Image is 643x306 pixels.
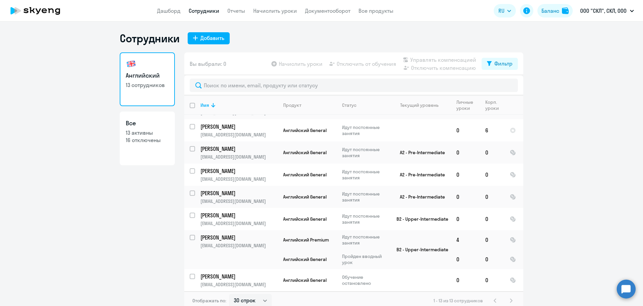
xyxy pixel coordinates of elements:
a: Английский13 сотрудников [120,52,175,106]
td: 0 [480,164,504,186]
td: 0 [480,250,504,269]
input: Поиск по имени, email, продукту или статусу [190,79,518,92]
span: Английский General [283,172,327,178]
p: Идут постоянные занятия [342,234,388,246]
span: 1 - 13 из 13 сотрудников [433,298,483,304]
td: A2 - Pre-Intermediate [388,164,451,186]
h1: Сотрудники [120,32,180,45]
td: 0 [480,186,504,208]
td: 0 [451,186,480,208]
div: Статус [342,102,356,108]
a: Отчеты [227,7,245,14]
p: 13 сотрудников [126,81,169,89]
a: [PERSON_NAME] [200,212,277,219]
td: A2 - Pre-Intermediate [388,141,451,164]
div: Имя [200,102,209,108]
button: RU [494,4,516,17]
p: [EMAIL_ADDRESS][DOMAIN_NAME] [200,132,277,138]
div: Текущий уровень [400,102,439,108]
a: Все13 активны16 отключены [120,112,175,165]
p: [EMAIL_ADDRESS][DOMAIN_NAME] [200,198,277,204]
img: english [126,58,137,69]
td: 0 [451,164,480,186]
img: balance [562,7,569,14]
p: [EMAIL_ADDRESS][DOMAIN_NAME] [200,220,277,226]
td: 0 [480,269,504,291]
button: ООО "СКЛ", СКЛ, ООО [577,3,637,19]
span: RU [498,7,504,15]
p: ООО "СКЛ", СКЛ, ООО [580,7,627,15]
span: Вы выбрали: 0 [190,60,226,68]
a: Начислить уроки [253,7,297,14]
p: [EMAIL_ADDRESS][DOMAIN_NAME] [200,281,277,288]
p: [PERSON_NAME] [200,189,276,197]
div: Баланс [541,7,559,15]
a: [PERSON_NAME] [200,123,277,130]
p: Идут постоянные занятия [342,191,388,203]
td: 6 [480,119,504,141]
div: Продукт [283,102,301,108]
a: [PERSON_NAME] [200,167,277,175]
p: Пройден вводный урок [342,253,388,265]
a: Документооборот [305,7,350,14]
a: Сотрудники [189,7,219,14]
a: Дашборд [157,7,181,14]
span: Английский Premium [283,237,329,243]
div: Фильтр [494,59,513,68]
p: [PERSON_NAME] [200,273,276,280]
p: [PERSON_NAME] [200,123,276,130]
a: [PERSON_NAME] [200,273,277,280]
div: Личные уроки [456,99,480,111]
button: Фильтр [482,58,518,70]
a: [PERSON_NAME] [200,145,277,152]
p: [PERSON_NAME] [200,145,276,152]
p: [EMAIL_ADDRESS][DOMAIN_NAME] [200,176,277,182]
td: 0 [480,141,504,164]
p: [EMAIL_ADDRESS][DOMAIN_NAME] [200,243,277,249]
p: 13 активны [126,129,169,136]
span: Отображать по: [192,298,226,304]
p: Идут постоянные занятия [342,169,388,181]
a: [PERSON_NAME] [200,189,277,197]
td: 0 [451,208,480,230]
span: Английский General [283,277,327,283]
td: B2 - Upper-Intermediate [388,208,451,230]
p: [PERSON_NAME] [200,167,276,175]
td: 0 [451,250,480,269]
span: Английский General [283,256,327,262]
div: Добавить [200,34,224,42]
p: [EMAIL_ADDRESS][DOMAIN_NAME] [200,154,277,160]
h3: Все [126,119,169,128]
p: Идут постоянные занятия [342,124,388,136]
p: [PERSON_NAME] [200,234,276,241]
td: B2 - Upper-Intermediate [388,230,451,269]
a: [PERSON_NAME] [200,234,277,241]
td: 0 [451,269,480,291]
p: Идут постоянные занятия [342,213,388,225]
p: Идут постоянные занятия [342,146,388,159]
div: Имя [200,102,277,108]
p: Обучение остановлено [342,274,388,286]
span: Английский General [283,149,327,156]
td: 0 [480,208,504,230]
button: Добавить [188,32,230,44]
span: Английский General [283,216,327,222]
a: Все продукты [358,7,393,14]
div: Корп. уроки [485,99,504,111]
p: 16 отключены [126,136,169,144]
div: Текущий уровень [394,102,451,108]
td: 4 [451,230,480,250]
td: 0 [480,230,504,250]
td: 0 [451,119,480,141]
button: Балансbalance [537,4,573,17]
td: A2 - Pre-Intermediate [388,186,451,208]
span: Английский General [283,194,327,200]
td: 0 [451,141,480,164]
p: [PERSON_NAME] [200,212,276,219]
span: Английский General [283,127,327,133]
h3: Английский [126,71,169,80]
